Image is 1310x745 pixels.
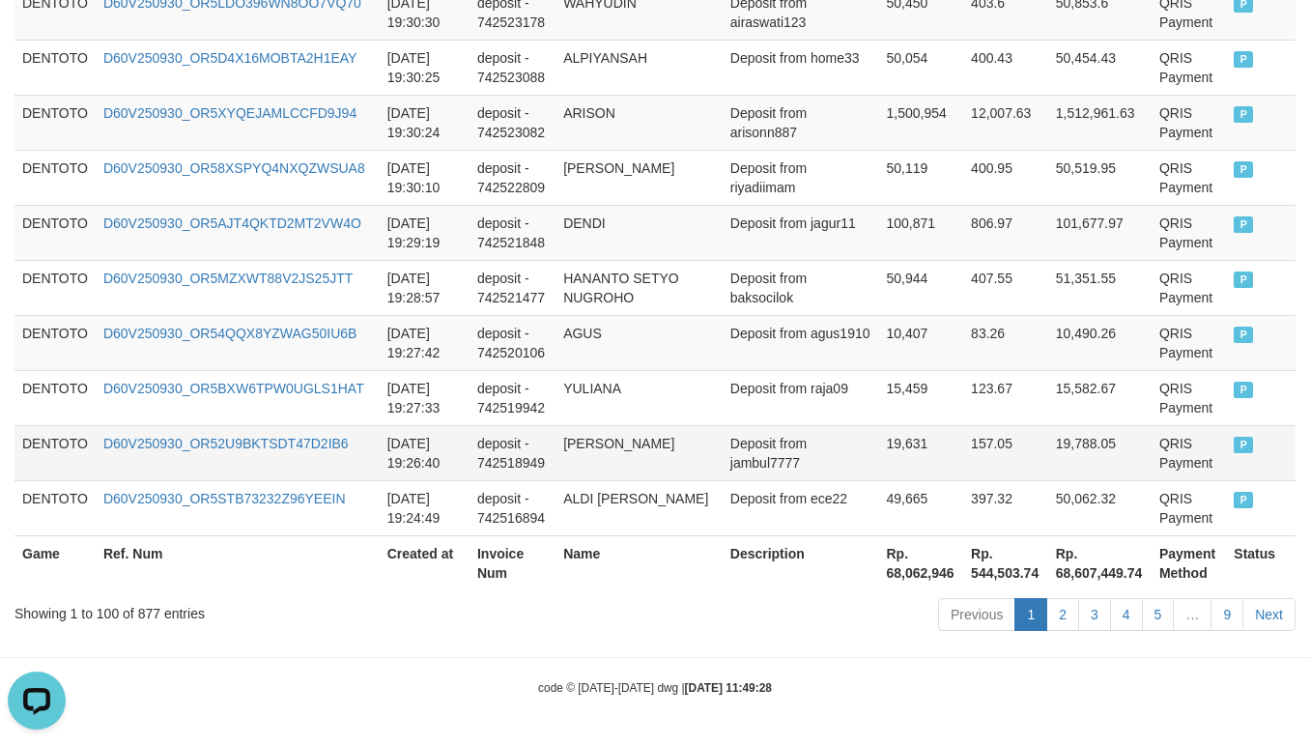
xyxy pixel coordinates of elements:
[1048,425,1152,480] td: 19,788.05
[723,40,879,95] td: Deposit from home33
[8,8,66,66] button: Open LiveChat chat widget
[1048,95,1152,150] td: 1,512,961.63
[723,425,879,480] td: Deposit from jambul7777
[1242,598,1296,631] a: Next
[1048,370,1152,425] td: 15,582.67
[963,425,1048,480] td: 157.05
[1048,40,1152,95] td: 50,454.43
[470,205,555,260] td: deposit - 742521848
[380,150,470,205] td: [DATE] 19:30:10
[555,40,723,95] td: ALPIYANSAH
[1234,437,1253,453] span: PAID
[103,436,349,451] a: D60V250930_OR52U9BKTSDT47D2IB6
[879,150,964,205] td: 50,119
[723,95,879,150] td: Deposit from arisonn887
[723,480,879,535] td: Deposit from ece22
[470,260,555,315] td: deposit - 742521477
[879,480,964,535] td: 49,665
[1048,480,1152,535] td: 50,062.32
[380,535,470,590] th: Created at
[1110,598,1143,631] a: 4
[103,105,356,121] a: D60V250930_OR5XYQEJAMLCCFD9J94
[103,50,357,66] a: D60V250930_OR5D4X16MOBTA2H1EAY
[1234,51,1253,68] span: PAID
[1152,40,1226,95] td: QRIS Payment
[1048,260,1152,315] td: 51,351.55
[14,596,531,623] div: Showing 1 to 100 of 877 entries
[14,425,96,480] td: DENTOTO
[470,40,555,95] td: deposit - 742523088
[963,480,1048,535] td: 397.32
[963,150,1048,205] td: 400.95
[14,95,96,150] td: DENTOTO
[380,370,470,425] td: [DATE] 19:27:33
[1152,480,1226,535] td: QRIS Payment
[470,425,555,480] td: deposit - 742518949
[1234,106,1253,123] span: PAID
[938,598,1015,631] a: Previous
[1142,598,1175,631] a: 5
[555,480,723,535] td: ALDI [PERSON_NAME]
[380,315,470,370] td: [DATE] 19:27:42
[555,150,723,205] td: [PERSON_NAME]
[14,150,96,205] td: DENTOTO
[879,535,964,590] th: Rp. 68,062,946
[723,150,879,205] td: Deposit from riyadiimam
[963,40,1048,95] td: 400.43
[723,370,879,425] td: Deposit from raja09
[1014,598,1047,631] a: 1
[1048,150,1152,205] td: 50,519.95
[1210,598,1243,631] a: 9
[555,535,723,590] th: Name
[555,370,723,425] td: YULIANA
[555,260,723,315] td: HANANTO SETYO NUGROHO
[103,326,357,341] a: D60V250930_OR54QQX8YZWAG50IU6B
[1234,216,1253,233] span: PAID
[1152,535,1226,590] th: Payment Method
[538,681,772,695] small: code © [DATE]-[DATE] dwg |
[1046,598,1079,631] a: 2
[103,381,364,396] a: D60V250930_OR5BXW6TPW0UGLS1HAT
[380,480,470,535] td: [DATE] 19:24:49
[470,95,555,150] td: deposit - 742523082
[96,535,380,590] th: Ref. Num
[1234,161,1253,178] span: PAID
[1234,492,1253,508] span: PAID
[103,215,361,231] a: D60V250930_OR5AJT4QKTD2MT2VW4O
[879,370,964,425] td: 15,459
[879,205,964,260] td: 100,871
[963,260,1048,315] td: 407.55
[879,315,964,370] td: 10,407
[1048,205,1152,260] td: 101,677.97
[1234,272,1253,288] span: PAID
[963,535,1048,590] th: Rp. 544,503.74
[14,315,96,370] td: DENTOTO
[1078,598,1111,631] a: 3
[103,491,346,506] a: D60V250930_OR5STB73232Z96YEEIN
[723,260,879,315] td: Deposit from baksocilok
[723,535,879,590] th: Description
[555,205,723,260] td: DENDI
[14,205,96,260] td: DENTOTO
[1152,315,1226,370] td: QRIS Payment
[1152,205,1226,260] td: QRIS Payment
[1048,315,1152,370] td: 10,490.26
[1152,370,1226,425] td: QRIS Payment
[1234,382,1253,398] span: PAID
[555,425,723,480] td: [PERSON_NAME]
[380,205,470,260] td: [DATE] 19:29:19
[380,260,470,315] td: [DATE] 19:28:57
[879,40,964,95] td: 50,054
[879,260,964,315] td: 50,944
[380,425,470,480] td: [DATE] 19:26:40
[14,40,96,95] td: DENTOTO
[963,315,1048,370] td: 83.26
[1152,150,1226,205] td: QRIS Payment
[380,40,470,95] td: [DATE] 19:30:25
[963,205,1048,260] td: 806.97
[14,370,96,425] td: DENTOTO
[380,95,470,150] td: [DATE] 19:30:24
[555,315,723,370] td: AGUS
[14,480,96,535] td: DENTOTO
[1234,327,1253,343] span: PAID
